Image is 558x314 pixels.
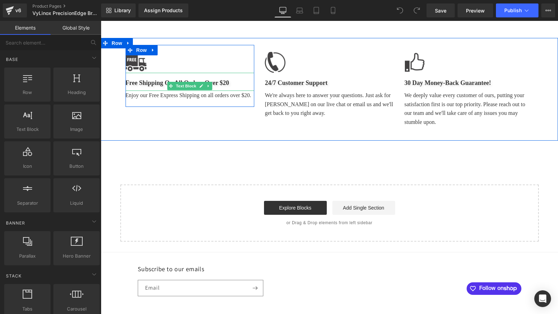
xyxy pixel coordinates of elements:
[6,252,48,260] span: Parallax
[393,3,407,17] button: Undo
[104,61,112,69] a: Expand / Collapse
[55,199,98,207] span: Liquid
[303,58,390,65] b: 30 Day Money-Back Guarantee!
[163,180,226,194] a: Explore Blocks
[5,56,19,63] span: Base
[541,3,555,17] button: More
[55,126,98,133] span: Image
[147,259,162,275] button: Subscribe
[14,6,23,15] div: v6
[25,58,128,65] b: Free Shipping On All Orders Over $20
[55,163,98,170] span: Button
[232,180,294,194] a: Add Single Section
[6,89,48,96] span: Row
[5,273,22,279] span: Stack
[34,24,48,34] span: Row
[466,7,485,14] span: Preview
[114,7,131,14] span: Library
[308,3,325,17] a: Tablet
[101,3,136,17] a: New Library
[51,21,101,35] a: Global Style
[6,305,48,313] span: Tabs
[534,290,551,307] div: Open Intercom Messenger
[55,305,98,313] span: Carousel
[458,3,493,17] a: Preview
[504,8,522,13] span: Publish
[3,3,27,17] a: v6
[37,244,362,252] h2: Subscribe to our emails
[496,3,538,17] button: Publish
[274,3,291,17] a: Desktop
[291,3,308,17] a: Laptop
[144,8,183,13] div: Assign Products
[5,220,26,226] span: Banner
[410,3,424,17] button: Redo
[48,24,57,34] a: Expand / Collapse
[32,10,98,16] span: VyLinox PrecisionEdge Brush
[6,163,48,170] span: Icon
[9,17,23,28] span: Row
[6,126,48,133] span: Text Block
[31,199,427,204] p: or Drag & Drop elements from left sidebar
[164,70,293,97] p: We're always here to answer your questions. Just ask for [PERSON_NAME] on our live chat or email ...
[435,7,446,14] span: Save
[55,89,98,96] span: Heading
[74,61,97,69] span: Text Block
[55,252,98,260] span: Hero Banner
[32,3,111,9] a: Product Pages
[325,3,341,17] a: Mobile
[37,259,162,275] input: Email
[164,58,227,65] b: 24/7 Customer Support
[303,70,432,105] p: We deeply value every customer of ours, putting your satisfaction first is our top priority. Plea...
[23,17,32,28] a: Expand / Collapse
[25,70,154,79] p: Enjoy our Free Express Shipping on all orders over $20.
[6,199,48,207] span: Separator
